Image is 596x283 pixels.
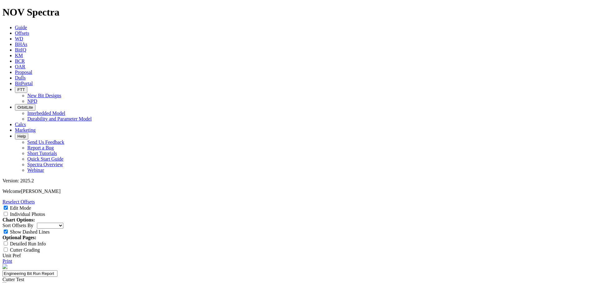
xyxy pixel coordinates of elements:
a: OAR [15,64,25,69]
strong: Optional Pages: [2,235,36,240]
label: Sort Offsets By [2,223,33,228]
div: Version: 2025.2 [2,178,594,184]
a: KM [15,53,23,58]
a: NPD [27,98,37,104]
h1: NOV Spectra [2,7,594,18]
input: Click to edit report title [2,270,57,277]
a: New Bit Designs [27,93,61,98]
a: Short Tutorials [27,151,57,156]
a: Proposal [15,70,32,75]
label: Detailed Run Info [10,241,46,246]
a: Durability and Parameter Model [27,116,92,121]
a: Send Us Feedback [27,139,64,145]
span: Help [17,134,26,139]
a: BitIQ [15,47,26,52]
div: Cutter Test [2,277,594,282]
label: Cutter Grading [10,247,40,253]
button: Help [15,133,28,139]
a: BCR [15,58,25,64]
a: Guide [15,25,27,30]
span: OrbitLite [17,105,33,110]
a: Calcs [15,122,26,127]
a: Report a Bug [27,145,54,150]
a: Webinar [27,167,44,173]
a: Reselect Offsets [2,199,35,204]
a: Spectra Overview [27,162,63,167]
label: Individual Photos [10,212,45,217]
label: Show Dashed Lines [10,229,50,235]
img: NOV_WT_RH_Logo_Vert_RGB_F.d63d51a4.png [2,264,7,269]
strong: Chart Options: [2,217,35,222]
a: Unit Pref [2,253,21,258]
p: Welcome [2,189,594,194]
a: Offsets [15,30,29,36]
button: OrbitLite [15,104,35,111]
a: BHAs [15,42,27,47]
button: FTT [15,86,27,93]
a: Interbedded Model [27,111,65,116]
a: Quick Start Guide [27,156,63,162]
a: Dulls [15,75,26,80]
a: Marketing [15,127,36,133]
a: Print [2,258,12,264]
a: WD [15,36,23,41]
span: FTT [17,87,25,92]
label: Edit Mode [10,205,31,211]
span: [PERSON_NAME] [21,189,61,194]
a: BitPortal [15,81,33,86]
